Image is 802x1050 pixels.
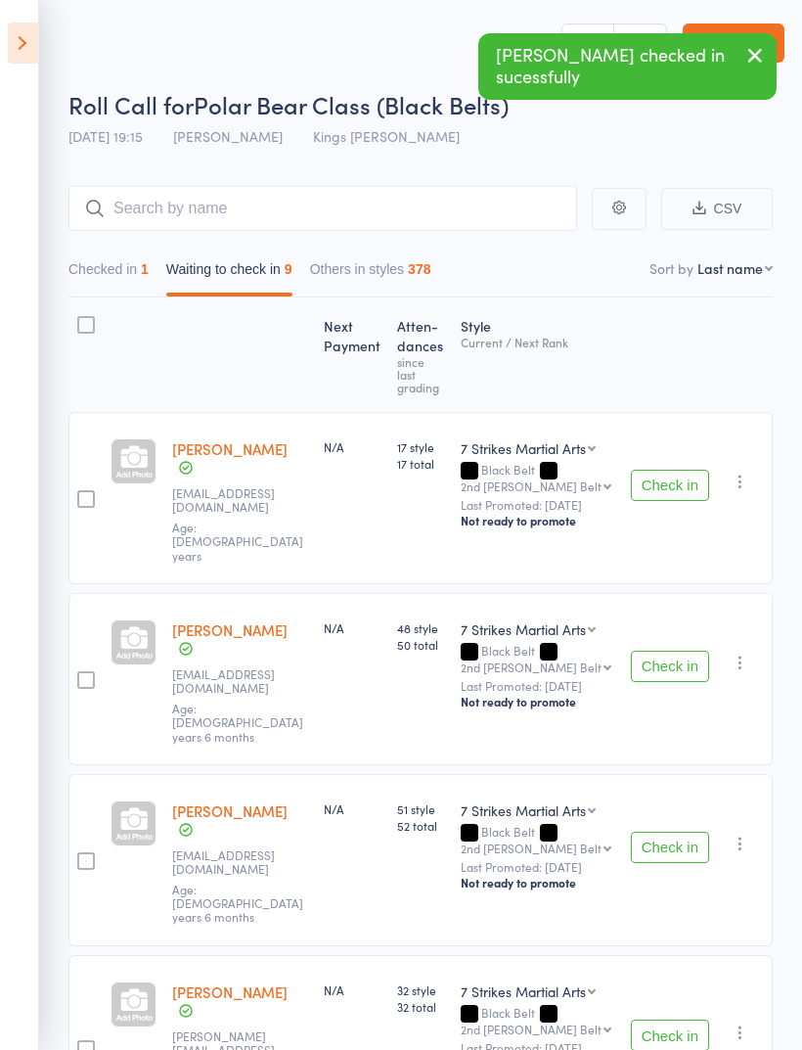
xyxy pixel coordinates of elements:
div: 1 [141,261,149,277]
span: 50 total [397,636,445,653]
span: [DATE] 19:15 [68,126,143,146]
span: Age: [DEMOGRAPHIC_DATA] years 6 months [172,700,303,745]
div: Not ready to promote [461,694,615,709]
div: N/A [324,982,381,998]
a: [PERSON_NAME] [172,438,288,459]
div: N/A [324,438,381,455]
button: Checked in1 [68,251,149,297]
div: Current / Next Rank [461,336,615,348]
div: 7 Strikes Martial Arts [461,438,586,458]
span: Age: [DEMOGRAPHIC_DATA] years 6 months [172,881,303,926]
span: 51 style [397,800,445,817]
small: Last Promoted: [DATE] [461,498,615,512]
div: 2nd [PERSON_NAME] Belt [461,1023,601,1035]
label: Sort by [649,258,693,278]
button: Check in [631,832,709,863]
button: Waiting to check in9 [166,251,292,297]
span: 32 total [397,998,445,1015]
div: N/A [324,619,381,636]
div: Black Belt [461,1006,615,1035]
div: 2nd [PERSON_NAME] Belt [461,479,601,492]
button: Others in styles378 [310,251,431,297]
div: 9 [285,261,292,277]
button: CSV [661,188,773,230]
div: Not ready to promote [461,513,615,528]
div: 7 Strikes Martial Arts [461,982,586,1001]
div: Black Belt [461,644,615,673]
div: 2nd [PERSON_NAME] Belt [461,661,601,673]
a: Exit roll call [683,23,784,63]
small: Last Promoted: [DATE] [461,679,615,693]
small: hashir.basir54@gmail.com [172,486,299,515]
small: damienb@colan.com.au [172,667,299,696]
div: Atten­dances [389,306,453,403]
div: Style [453,306,623,403]
button: Check in [631,651,709,682]
div: since last grading [397,355,445,393]
div: 7 Strikes Martial Arts [461,619,586,639]
span: Polar Bear Class (Black Belts) [194,88,509,120]
div: [PERSON_NAME] checked in sucessfully [478,33,777,100]
span: Roll Call for [68,88,194,120]
div: 7 Strikes Martial Arts [461,800,586,820]
span: 17 style [397,438,445,455]
div: 2nd [PERSON_NAME] Belt [461,842,601,854]
input: Search by name [68,186,577,231]
a: [PERSON_NAME] [172,800,288,821]
span: Kings [PERSON_NAME] [313,126,460,146]
div: Next Payment [316,306,389,403]
a: [PERSON_NAME] [172,982,288,1002]
small: Last Promoted: [DATE] [461,860,615,874]
span: 32 style [397,982,445,998]
button: Check in [631,470,709,501]
span: [PERSON_NAME] [173,126,283,146]
div: Not ready to promote [461,875,615,890]
div: N/A [324,800,381,817]
span: 48 style [397,619,445,636]
div: Black Belt [461,463,615,492]
small: damienb@colan.com.au [172,848,299,877]
span: 17 total [397,455,445,472]
span: 52 total [397,817,445,834]
div: Last name [697,258,763,278]
div: Black Belt [461,825,615,854]
a: [PERSON_NAME] [172,619,288,640]
span: Age: [DEMOGRAPHIC_DATA] years [172,519,303,564]
div: 378 [408,261,430,277]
